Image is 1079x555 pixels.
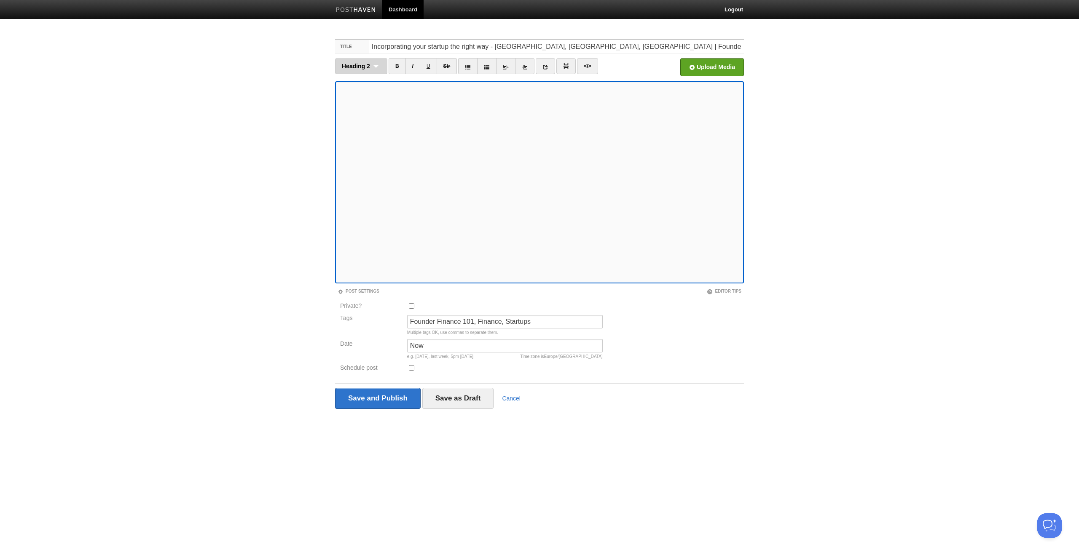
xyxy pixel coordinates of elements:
[520,355,602,359] div: Time zone is
[422,388,494,409] input: Save as Draft
[407,355,603,359] div: e.g. [DATE], last week, 5pm [DATE]
[338,315,405,321] label: Tags
[437,58,457,74] a: Str
[338,289,379,294] a: Post Settings
[544,354,603,359] span: Europe/[GEOGRAPHIC_DATA]
[420,58,437,74] a: U
[405,58,420,74] a: I
[340,365,402,373] label: Schedule post
[502,395,521,402] a: Cancel
[443,63,451,69] del: Str
[1037,513,1062,538] iframe: Help Scout Beacon - Open
[336,7,376,13] img: Posthaven-bar
[577,58,598,74] a: </>
[389,58,406,74] a: B
[335,388,421,409] input: Save and Publish
[563,63,569,69] img: pagebreak-icon.png
[407,331,603,335] div: Multiple tags OK, use commas to separate them.
[335,40,369,53] label: Title
[340,303,402,311] label: Private?
[340,341,402,349] label: Date
[342,63,370,69] span: Heading 2
[707,289,741,294] a: Editor Tips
